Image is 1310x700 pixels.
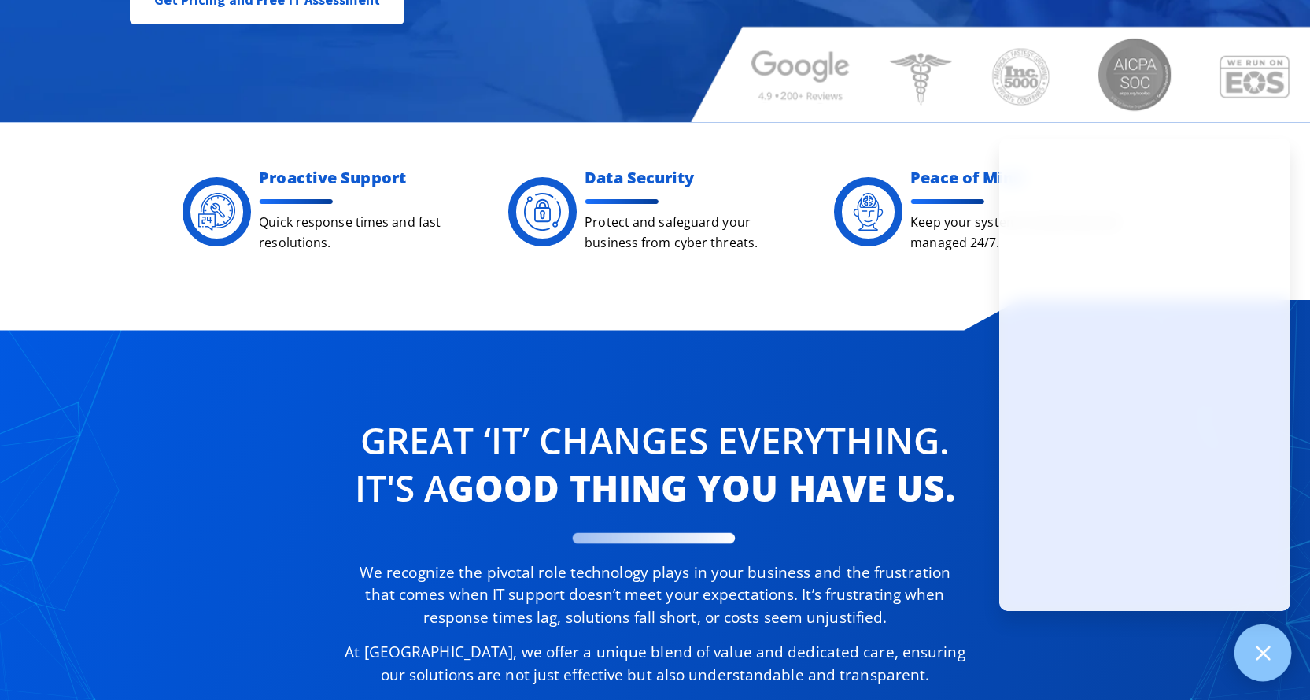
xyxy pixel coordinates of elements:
[343,417,966,511] h2: Great ‘IT’ changes Everything. It's a
[259,170,468,186] h2: Proactive Support
[585,199,660,204] img: divider
[585,170,794,186] h2: Data Security
[571,531,740,545] img: New Divider
[198,193,236,231] img: Digacore 24 Support
[999,139,1290,611] iframe: Chatgenie Messenger
[259,199,334,204] img: divider
[910,213,1120,253] p: Keep your systems monitored and managed 24/7.
[343,641,966,686] p: At [GEOGRAPHIC_DATA], we offer a unique blend of value and dedicated care, ensuring our solutions...
[448,463,955,512] b: good thing you have us.
[850,193,887,231] img: Digacore Services - peace of mind
[524,193,562,231] img: Digacore Security
[910,170,1120,186] h2: Peace of Mind
[259,213,468,253] p: Quick response times and fast resolutions.
[585,213,794,253] p: Protect and safeguard your business from cyber threats.
[910,199,986,204] img: divider
[343,561,966,629] p: We recognize the pivotal role technology plays in your business and the frustration that comes wh...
